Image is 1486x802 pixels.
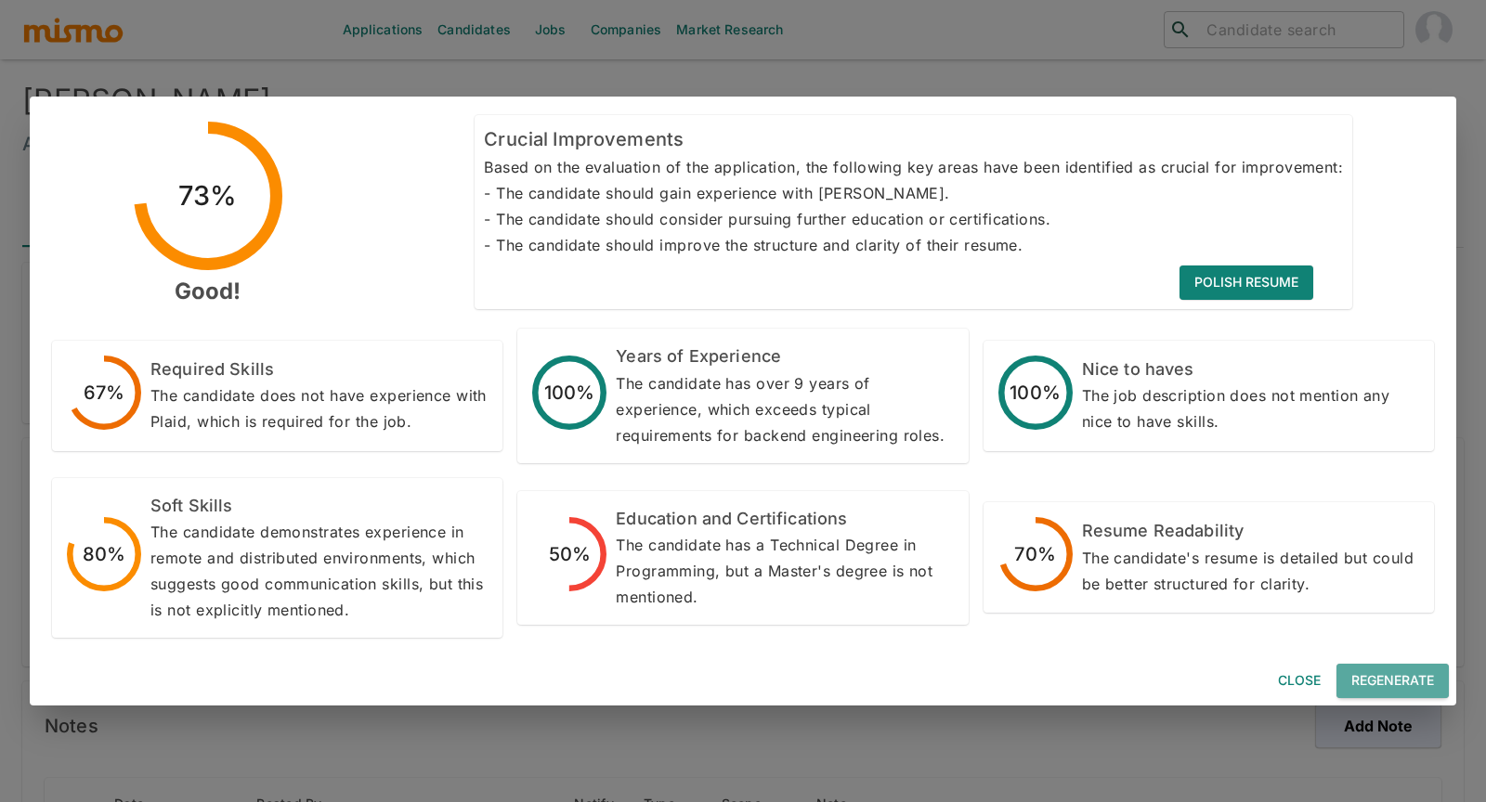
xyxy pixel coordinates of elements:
div: 100% [544,378,595,407]
h6: Soft Skills [150,493,488,520]
p: Based on the evaluation of the application, the following key areas have been identified as cruci... [484,154,1343,180]
p: The candidate's resume is detailed but could be better structured for clarity. [1082,545,1419,597]
div: 50% [549,539,591,569]
div: 73% [178,175,237,217]
h5: Good! [134,277,282,306]
div: 100% [1010,378,1061,407]
div: 70% [1014,539,1055,569]
p: - The candidate should improve the structure and clarity of their resume. [484,232,1343,258]
h6: Crucial Improvements [484,124,1343,154]
div: 67% [84,378,124,407]
h6: Nice to haves [1082,356,1419,383]
h6: Years of Experience [616,343,953,370]
p: The candidate has a Technical Degree in Programming, but a Master's degree is not mentioned. [616,532,953,610]
p: The candidate demonstrates experience in remote and distributed environments, which suggests good... [150,519,488,623]
p: - The candidate should consider pursuing further education or certifications. [484,206,1343,232]
h6: Education and Certifications [616,506,953,533]
h6: Required Skills [150,356,488,383]
div: 80% [83,539,125,569]
button: Regenerate [1336,664,1449,698]
h6: Resume Readability [1082,518,1419,545]
p: The candidate does not have experience with Plaid, which is required for the job. [150,382,488,434]
button: Close [1270,664,1329,698]
p: - The candidate should gain experience with [PERSON_NAME]. [484,180,1343,206]
p: The candidate has over 9 years of experience, which exceeds typical requirements for backend engi... [616,370,953,448]
button: Polish Resume [1180,265,1313,300]
p: The job description does not mention any nice to have skills. [1082,382,1419,434]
